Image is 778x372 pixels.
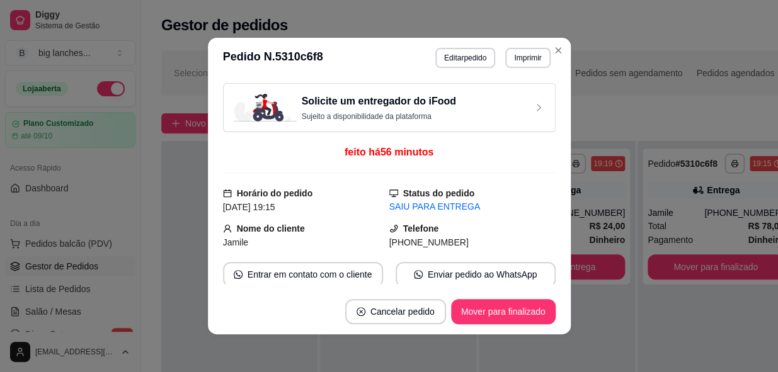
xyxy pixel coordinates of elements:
[237,223,305,234] strong: Nome do cliente
[223,262,383,287] button: whats-appEntrar em contato com o cliente
[345,299,446,324] button: close-circleCancelar pedido
[548,40,568,60] button: Close
[345,147,433,157] span: feito há 56 minutos
[505,48,550,68] button: Imprimir
[389,224,398,233] span: phone
[223,202,275,212] span: [DATE] 19:15
[403,223,439,234] strong: Telefone
[223,189,232,198] span: calendar
[234,270,243,279] span: whats-app
[396,262,556,287] button: whats-appEnviar pedido ao WhatsApp
[223,224,232,233] span: user
[403,188,475,198] strong: Status do pedido
[302,94,456,109] h3: Solicite um entregador do iFood
[451,299,556,324] button: Mover para finalizado
[389,189,398,198] span: desktop
[302,111,456,121] p: Sujeito a disponibilidade da plataforma
[357,307,365,316] span: close-circle
[435,48,495,68] button: Editarpedido
[414,270,423,279] span: whats-app
[223,48,323,68] h3: Pedido N. 5310c6f8
[389,200,556,213] div: SAIU PARA ENTREGA
[223,237,248,247] span: Jamile
[237,188,313,198] strong: Horário do pedido
[234,94,297,121] img: delivery-image
[389,237,469,247] span: [PHONE_NUMBER]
